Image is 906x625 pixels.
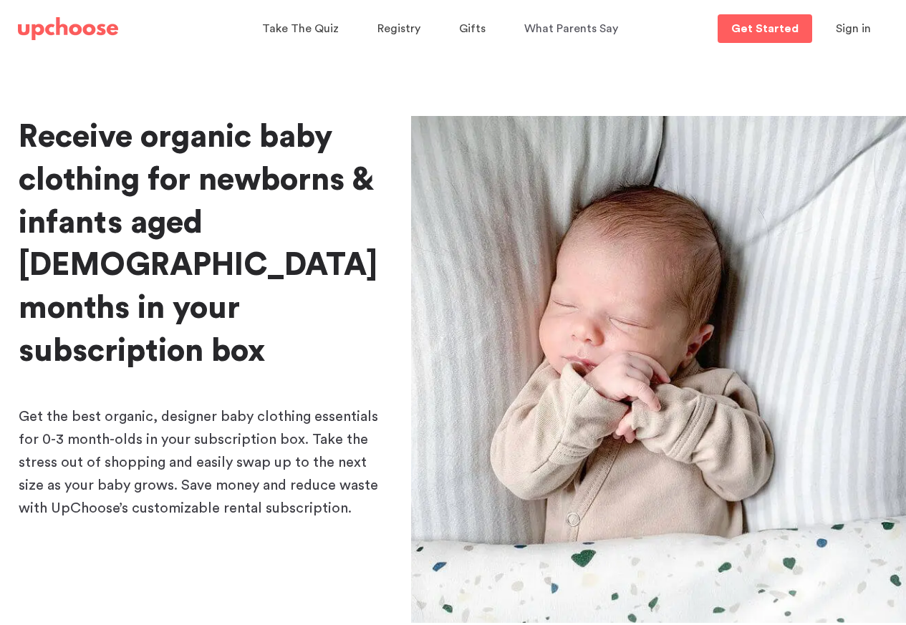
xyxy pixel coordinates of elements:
[377,15,425,43] a: Registry
[818,14,889,43] button: Sign in
[524,23,618,34] span: What Parents Say
[18,17,118,40] img: UpChoose
[731,23,799,34] p: Get Started
[836,23,871,34] span: Sign in
[262,15,343,43] a: Take The Quiz
[524,15,622,43] a: What Parents Say
[19,410,378,515] span: Get the best organic, designer baby clothing essentials for 0-3 month-olds in your subscription b...
[718,14,812,43] a: Get Started
[262,23,339,34] span: Take The Quiz
[19,116,388,373] h1: Receive organic baby clothing for newborns & infants aged [DEMOGRAPHIC_DATA] months in your subsc...
[459,23,486,34] span: Gifts
[377,23,420,34] span: Registry
[459,15,490,43] a: Gifts
[18,14,118,44] a: UpChoose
